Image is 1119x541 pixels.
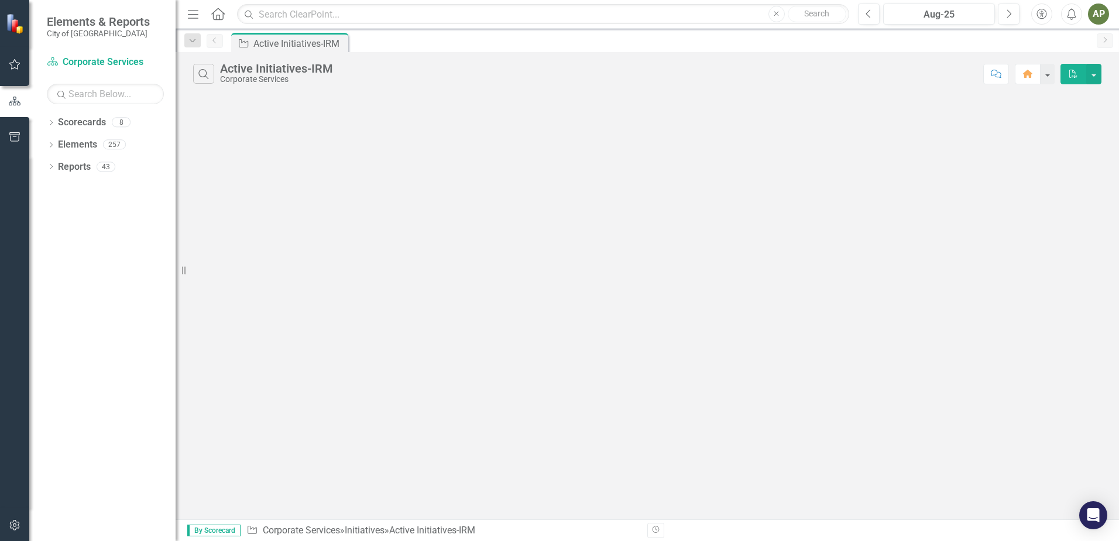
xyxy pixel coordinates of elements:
[112,118,131,128] div: 8
[58,116,106,129] a: Scorecards
[47,29,150,38] small: City of [GEOGRAPHIC_DATA]
[47,15,150,29] span: Elements & Reports
[389,525,475,536] div: Active Initiatives-IRM
[788,6,846,22] button: Search
[804,9,829,18] span: Search
[887,8,991,22] div: Aug-25
[187,525,241,536] span: By Scorecard
[97,162,115,172] div: 43
[58,138,97,152] a: Elements
[246,524,639,537] div: » »
[1079,501,1107,529] div: Open Intercom Messenger
[220,75,333,84] div: Corporate Services
[263,525,340,536] a: Corporate Services
[103,140,126,150] div: 257
[345,525,385,536] a: Initiatives
[220,62,333,75] div: Active Initiatives-IRM
[47,56,164,69] a: Corporate Services
[47,84,164,104] input: Search Below...
[1088,4,1109,25] button: AP
[253,36,345,51] div: Active Initiatives-IRM
[58,160,91,174] a: Reports
[6,13,26,34] img: ClearPoint Strategy
[237,4,849,25] input: Search ClearPoint...
[883,4,995,25] button: Aug-25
